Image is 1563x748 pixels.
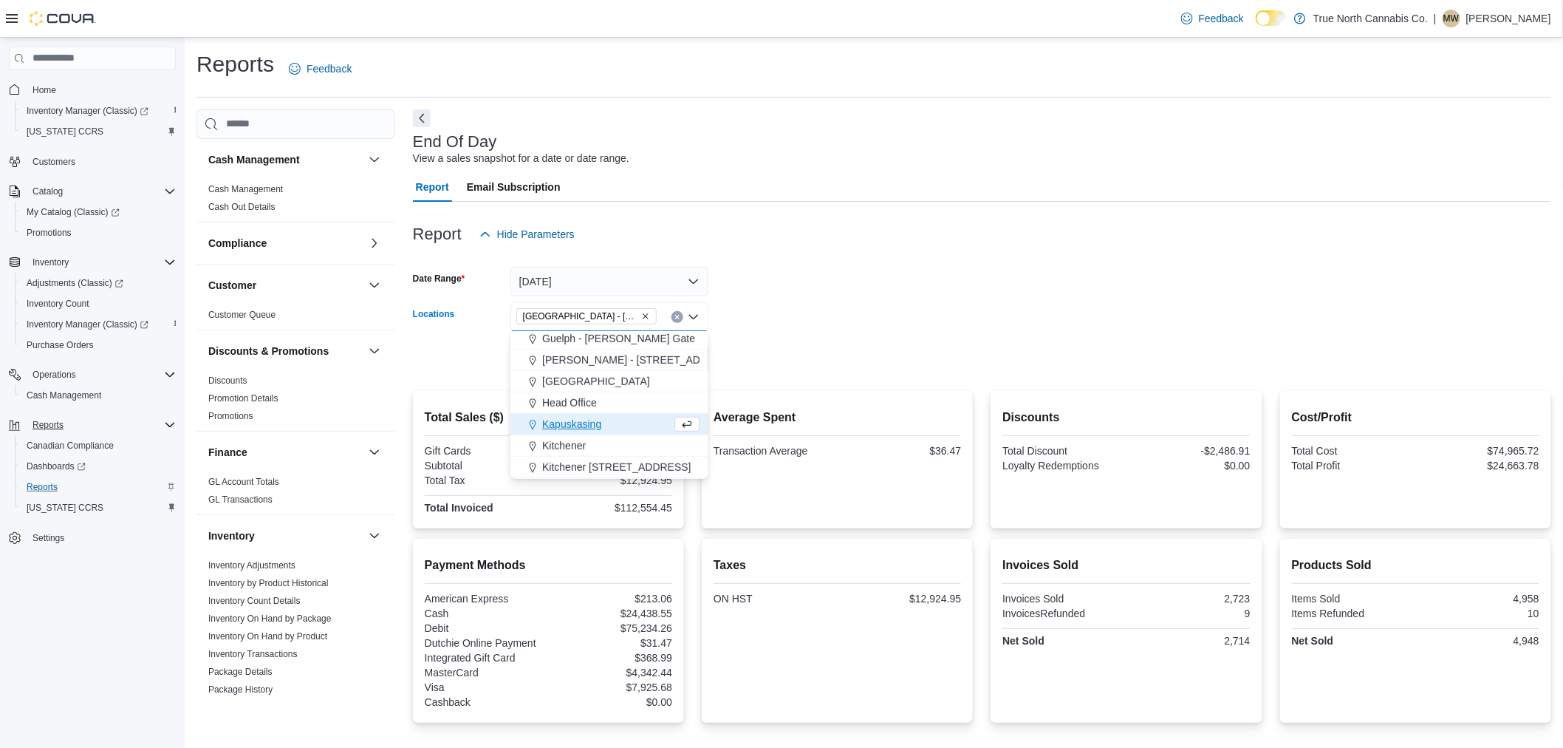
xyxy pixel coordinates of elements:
[15,497,182,518] button: [US_STATE] CCRS
[21,274,176,292] span: Adjustments (Classic)
[3,364,182,385] button: Operations
[21,102,176,120] span: Inventory Manager (Classic)
[208,667,273,677] a: Package Details
[510,267,708,296] button: [DATE]
[425,622,546,634] div: Debit
[15,293,182,314] button: Inventory Count
[714,409,961,426] h2: Average Spent
[208,630,327,642] span: Inventory On Hand by Product
[1002,409,1250,426] h2: Discounts
[1002,445,1123,457] div: Total Discount
[208,375,247,386] a: Discounts
[208,477,279,487] a: GL Account Totals
[196,180,395,222] div: Cash Management
[27,390,101,401] span: Cash Management
[1002,608,1123,619] div: InvoicesRefunded
[208,560,295,571] span: Inventory Adjustments
[208,494,273,505] a: GL Transactions
[27,254,176,271] span: Inventory
[27,481,58,493] span: Reports
[1292,557,1539,574] h2: Products Sold
[1418,608,1539,619] div: 10
[33,256,69,268] span: Inventory
[413,225,462,243] h3: Report
[27,81,176,99] span: Home
[425,608,546,619] div: Cash
[3,181,182,202] button: Catalog
[3,415,182,435] button: Reports
[27,153,81,171] a: Customers
[208,201,276,213] span: Cash Out Details
[15,456,182,477] a: Dashboards
[1418,593,1539,605] div: 4,958
[208,613,332,625] span: Inventory On Hand by Package
[413,273,465,285] label: Date Range
[27,529,70,547] a: Settings
[208,684,273,696] span: Package History
[551,667,672,679] div: $4,342.44
[473,220,581,249] button: Hide Parameters
[3,151,182,172] button: Customers
[1129,460,1251,472] div: $0.00
[551,696,672,708] div: $0.00
[27,416,176,434] span: Reports
[208,310,276,320] a: Customer Queue
[425,557,672,574] h2: Payment Methods
[21,316,176,333] span: Inventory Manager (Classic)
[1129,445,1251,457] div: -$2,486.91
[21,387,176,404] span: Cash Management
[21,102,154,120] a: Inventory Manager (Classic)
[542,374,650,389] span: [GEOGRAPHIC_DATA]
[641,312,650,321] button: Remove Huntsville - 30 Main St E from selection in this group
[208,152,300,167] h3: Cash Management
[33,156,75,168] span: Customers
[551,475,672,486] div: $12,924.95
[27,81,62,99] a: Home
[497,227,575,242] span: Hide Parameters
[1129,593,1251,605] div: 2,723
[510,435,708,457] button: Kitchener
[542,395,597,410] span: Head Office
[1292,635,1334,647] strong: Net Sold
[208,648,298,660] span: Inventory Transactions
[425,637,546,649] div: Dutchie Online Payment
[551,502,672,514] div: $112,554.45
[283,54,358,84] a: Feedback
[208,560,295,571] a: Inventory Adjustments
[510,457,708,478] button: Kitchener [STREET_ADDRESS]
[27,183,176,200] span: Catalog
[413,151,629,166] div: View a sales snapshot for a date or date range.
[27,277,123,289] span: Adjustments (Classic)
[27,227,72,239] span: Promotions
[1256,10,1287,26] input: Dark Mode
[208,236,363,251] button: Compliance
[1002,593,1123,605] div: Invoices Sold
[21,336,176,354] span: Purchase Orders
[425,460,546,472] div: Subtotal
[208,309,276,321] span: Customer Queue
[21,274,129,292] a: Adjustments (Classic)
[27,502,103,514] span: [US_STATE] CCRS
[510,414,708,435] button: Kapuskasing
[21,458,176,475] span: Dashboards
[425,652,546,664] div: Integrated Gift Card
[714,593,835,605] div: ON HST
[1129,635,1251,647] div: 2,714
[208,528,363,543] button: Inventory
[551,622,672,634] div: $75,234.26
[1313,10,1428,27] p: True North Cannabis Co.
[425,667,546,679] div: MasterCard
[21,224,176,242] span: Promotions
[208,152,363,167] button: Cash Management
[27,366,82,384] button: Operations
[208,344,329,358] h3: Discounts & Promotions
[542,460,691,475] span: Kitchener [STREET_ADDRESS]
[208,392,278,404] span: Promotion Details
[27,126,103,137] span: [US_STATE] CCRS
[196,306,395,330] div: Customer
[15,314,182,335] a: Inventory Manager (Classic)
[467,172,561,202] span: Email Subscription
